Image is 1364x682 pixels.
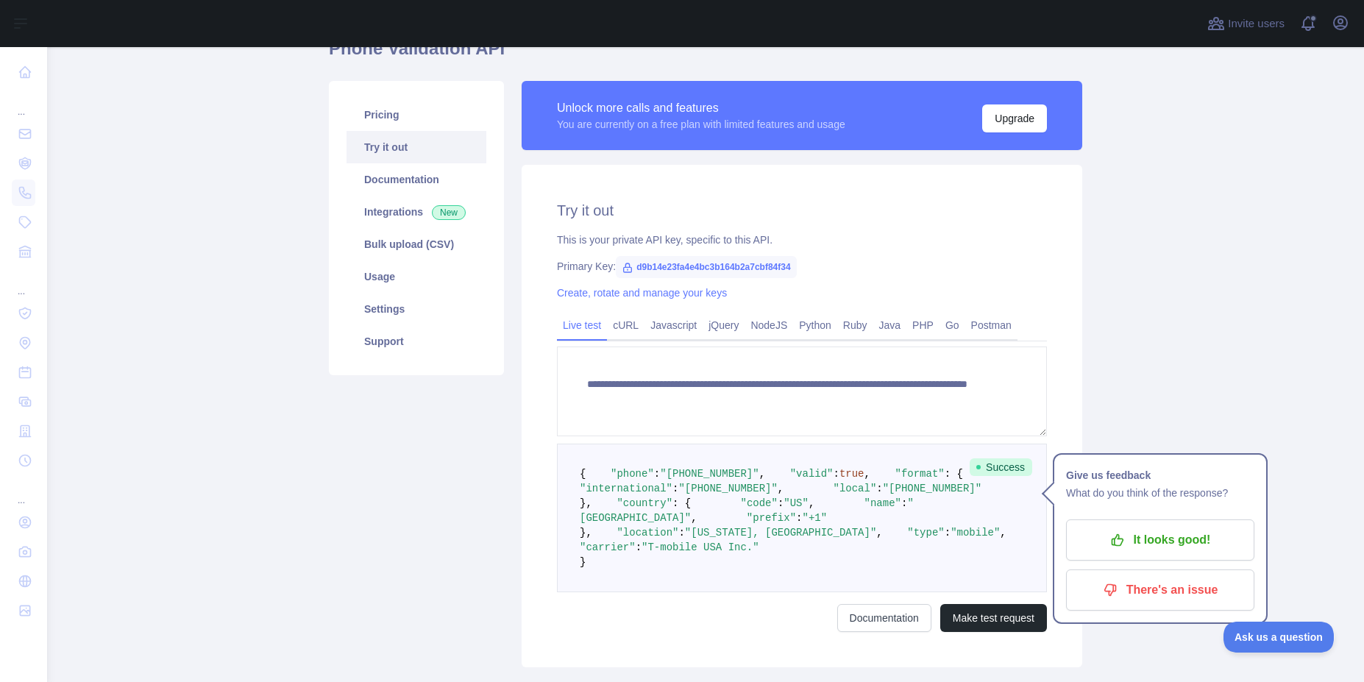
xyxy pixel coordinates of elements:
button: Make test request [940,604,1047,632]
a: Create, rotate and manage your keys [557,287,727,299]
a: PHP [906,313,939,337]
span: "code" [740,497,777,509]
span: "carrier" [580,541,636,553]
span: "T-mobile USA Inc." [642,541,759,553]
span: }, [580,527,592,539]
a: Usage [347,260,486,293]
div: ... [12,477,35,506]
div: Unlock more calls and features [557,99,845,117]
span: "[PHONE_NUMBER]" [678,483,777,494]
span: : [796,512,802,524]
span: } [580,556,586,568]
a: jQuery [703,313,745,337]
span: , [778,483,784,494]
span: , [759,468,765,480]
h1: Phone Validation API [329,37,1082,72]
a: Bulk upload (CSV) [347,228,486,260]
a: Pricing [347,99,486,131]
span: { [580,468,586,480]
a: Ruby [837,313,873,337]
span: : { [672,497,691,509]
a: Python [793,313,837,337]
a: Javascript [644,313,703,337]
p: It looks good! [1077,528,1243,553]
span: : [778,497,784,509]
a: Support [347,325,486,358]
span: : [901,497,907,509]
span: true [839,468,864,480]
span: "mobile" [951,527,1000,539]
button: There's an issue [1066,569,1254,611]
span: "location" [617,527,678,539]
p: What do you think of the response? [1066,484,1254,502]
span: : [678,527,684,539]
iframe: Toggle Customer Support [1223,622,1335,653]
span: , [876,527,882,539]
span: "format" [895,468,945,480]
a: Java [873,313,907,337]
button: Invite users [1204,12,1287,35]
span: }, [580,497,592,509]
span: d9b14e23fa4e4bc3b164b2a7cbf84f34 [616,256,796,278]
a: Try it out [347,131,486,163]
span: "country" [617,497,672,509]
span: : [672,483,678,494]
span: Invite users [1228,15,1285,32]
h2: Try it out [557,200,1047,221]
div: You are currently on a free plan with limited features and usage [557,117,845,132]
span: , [809,497,814,509]
span: "+1" [802,512,827,524]
a: Settings [347,293,486,325]
a: Go [939,313,965,337]
div: Primary Key: [557,259,1047,274]
div: ... [12,268,35,297]
a: Live test [557,313,607,337]
span: "prefix" [747,512,796,524]
span: "US" [784,497,809,509]
span: , [691,512,697,524]
span: "local" [833,483,876,494]
p: There's an issue [1077,578,1243,603]
span: Success [970,458,1032,476]
a: Documentation [347,163,486,196]
div: ... [12,88,35,118]
h1: Give us feedback [1066,466,1254,484]
span: "phone" [611,468,654,480]
a: Postman [965,313,1017,337]
span: : [636,541,642,553]
span: : [654,468,660,480]
span: : { [945,468,963,480]
span: "international" [580,483,672,494]
button: It looks good! [1066,519,1254,561]
span: : [876,483,882,494]
span: "valid" [790,468,834,480]
a: Integrations New [347,196,486,228]
span: "[US_STATE], [GEOGRAPHIC_DATA]" [685,527,876,539]
span: "type" [907,527,944,539]
a: cURL [607,313,644,337]
span: : [833,468,839,480]
span: New [432,205,466,220]
span: , [864,468,870,480]
a: Documentation [837,604,931,632]
span: "[PHONE_NUMBER]" [883,483,981,494]
span: , [1000,527,1006,539]
span: "name" [864,497,901,509]
span: "[PHONE_NUMBER]" [660,468,759,480]
a: NodeJS [745,313,793,337]
span: : [945,527,951,539]
button: Upgrade [982,104,1047,132]
div: This is your private API key, specific to this API. [557,232,1047,247]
